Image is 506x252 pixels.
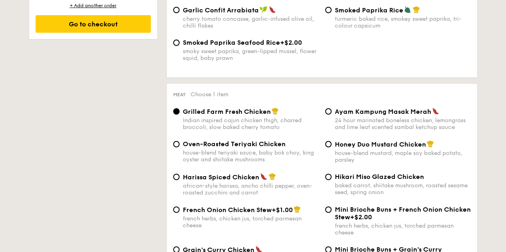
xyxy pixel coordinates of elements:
span: Hikari Miso Glazed Chicken [335,173,424,181]
img: icon-chef-hat.a58ddaea.svg [272,107,279,115]
img: icon-spicy.37a8142b.svg [260,173,267,180]
div: Indian inspired cajun chicken thigh, charred broccoli, slow baked cherry tomato [183,117,319,131]
span: Meat [173,92,186,97]
span: Grilled Farm Fresh Chicken [183,108,271,115]
input: Hikari Miso Glazed Chickenbaked carrot, shiitake mushroom, roasted sesame seed, spring onion [325,174,332,180]
input: Ayam Kampung Masak Merah24 hour marinated boneless chicken, lemongrass and lime leaf scented samb... [325,108,332,115]
span: Ayam Kampung Masak Merah [335,108,431,115]
div: african-style harissa, ancho chilli pepper, oven-roasted zucchini and carrot [183,183,319,196]
div: house-blend teriyaki sauce, baby bok choy, king oyster and shiitake mushrooms [183,149,319,163]
span: Smoked Paprika Rice [335,6,403,14]
span: Oven-Roasted Teriyaki Chicken [183,140,286,148]
img: icon-chef-hat.a58ddaea.svg [269,173,276,180]
input: Grilled Farm Fresh ChickenIndian inspired cajun chicken thigh, charred broccoli, slow baked cherr... [173,108,180,115]
img: icon-chef-hat.a58ddaea.svg [294,206,301,213]
div: french herbs, chicken jus, torched parmesan cheese [183,215,319,229]
div: Go to checkout [36,15,151,33]
input: Mini Brioche Buns + French Onion Chicken Stew+$2.00french herbs, chicken jus, torched parmesan ch... [325,206,332,213]
span: +$2.00 [280,39,302,46]
div: house-blend mustard, maple soy baked potato, parsley [335,150,471,163]
span: French Onion Chicken Stew [183,206,272,214]
span: Garlic Confit Arrabiata [183,6,259,14]
div: cherry tomato concasse, garlic-infused olive oil, chilli flakes [183,16,319,29]
span: Choose 1 item [190,91,228,98]
input: Harissa Spiced Chickenafrican-style harissa, ancho chilli pepper, oven-roasted zucchini and carrot [173,174,180,180]
span: Mini Brioche Buns + French Onion Chicken Stew [335,206,471,221]
span: Honey Duo Mustard Chicken [335,141,426,148]
input: French Onion Chicken Stew+$1.00french herbs, chicken jus, torched parmesan cheese [173,206,180,213]
div: smoky sweet paprika, green-lipped mussel, flower squid, baby prawn [183,48,319,62]
div: baked carrot, shiitake mushroom, roasted sesame seed, spring onion [335,182,471,196]
input: Oven-Roasted Teriyaki Chickenhouse-blend teriyaki sauce, baby bok choy, king oyster and shiitake ... [173,141,180,147]
span: Smoked Paprika Seafood Rice [183,39,280,46]
div: french herbs, chicken jus, torched parmesan cheese [335,222,471,236]
img: icon-chef-hat.a58ddaea.svg [413,6,420,13]
input: Garlic Confit Arrabiatacherry tomato concasse, garlic-infused olive oil, chilli flakes [173,7,180,13]
span: +$2.00 [350,213,372,221]
img: icon-chef-hat.a58ddaea.svg [427,140,434,147]
img: icon-spicy.37a8142b.svg [269,6,276,13]
span: +$1.00 [272,206,293,214]
input: Smoked Paprika Seafood Rice+$2.00smoky sweet paprika, green-lipped mussel, flower squid, baby prawn [173,40,180,46]
span: Harissa Spiced Chicken [183,173,259,181]
div: turmeric baked rice, smokey sweet paprika, tri-colour capsicum [335,16,471,29]
img: icon-spicy.37a8142b.svg [432,107,439,115]
input: Smoked Paprika Riceturmeric baked rice, smokey sweet paprika, tri-colour capsicum [325,7,332,13]
div: + Add another order [36,2,151,9]
img: icon-vegan.f8ff3823.svg [260,6,268,13]
div: 24 hour marinated boneless chicken, lemongrass and lime leaf scented sambal ketchup sauce [335,117,471,131]
img: icon-vegetarian.fe4039eb.svg [404,6,411,13]
input: Honey Duo Mustard Chickenhouse-blend mustard, maple soy baked potato, parsley [325,141,332,147]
